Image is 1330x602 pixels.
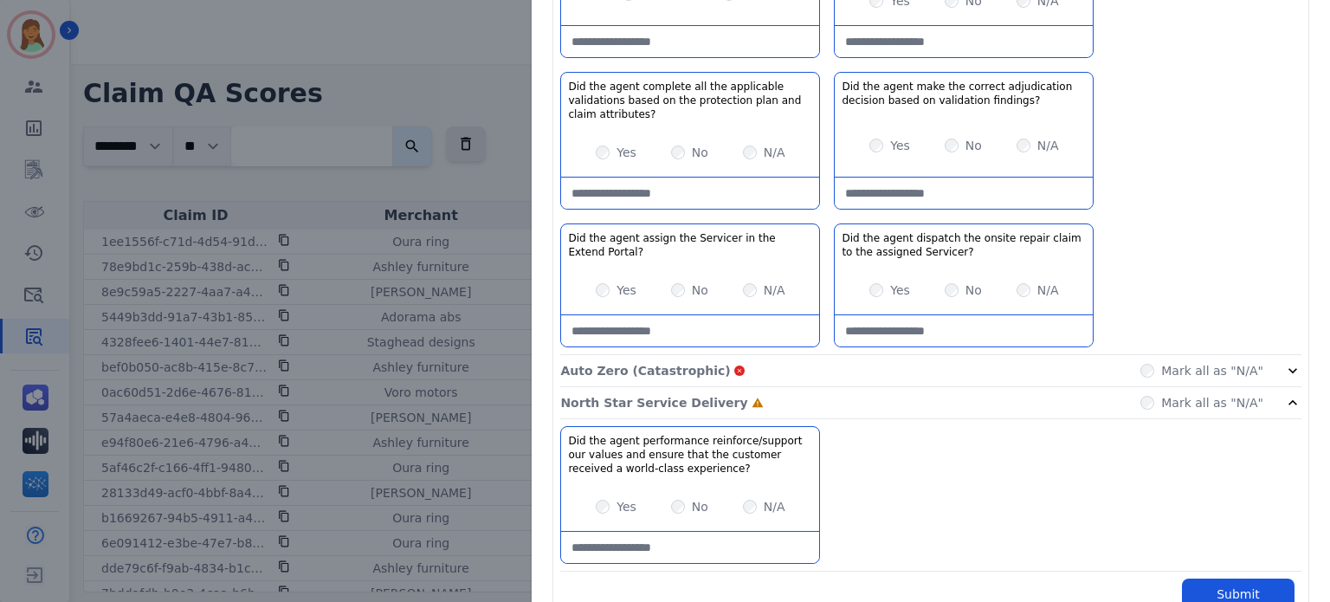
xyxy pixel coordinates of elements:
label: No [692,498,708,515]
label: Yes [890,137,910,154]
label: N/A [764,282,785,299]
h3: Did the agent assign the Servicer in the Extend Portal? [568,231,812,259]
label: No [692,282,708,299]
label: Mark all as "N/A" [1161,362,1263,379]
label: Yes [617,144,636,161]
label: N/A [764,498,785,515]
label: Yes [617,282,636,299]
p: North Star Service Delivery [560,394,747,411]
label: Mark all as "N/A" [1161,394,1263,411]
label: N/A [1037,282,1059,299]
label: No [692,144,708,161]
label: No [965,137,982,154]
h3: Did the agent complete all the applicable validations based on the protection plan and claim attr... [568,80,812,121]
label: N/A [764,144,785,161]
h3: Did the agent make the correct adjudication decision based on validation findings? [842,80,1086,107]
h3: Did the agent performance reinforce/support our values and ensure that the customer received a wo... [568,434,812,476]
h3: Did the agent dispatch the onsite repair claim to the assigned Servicer? [842,231,1086,259]
label: No [965,282,982,299]
label: Yes [617,498,636,515]
label: Yes [890,282,910,299]
p: Auto Zero (Catastrophic) [560,362,730,379]
label: N/A [1037,137,1059,154]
